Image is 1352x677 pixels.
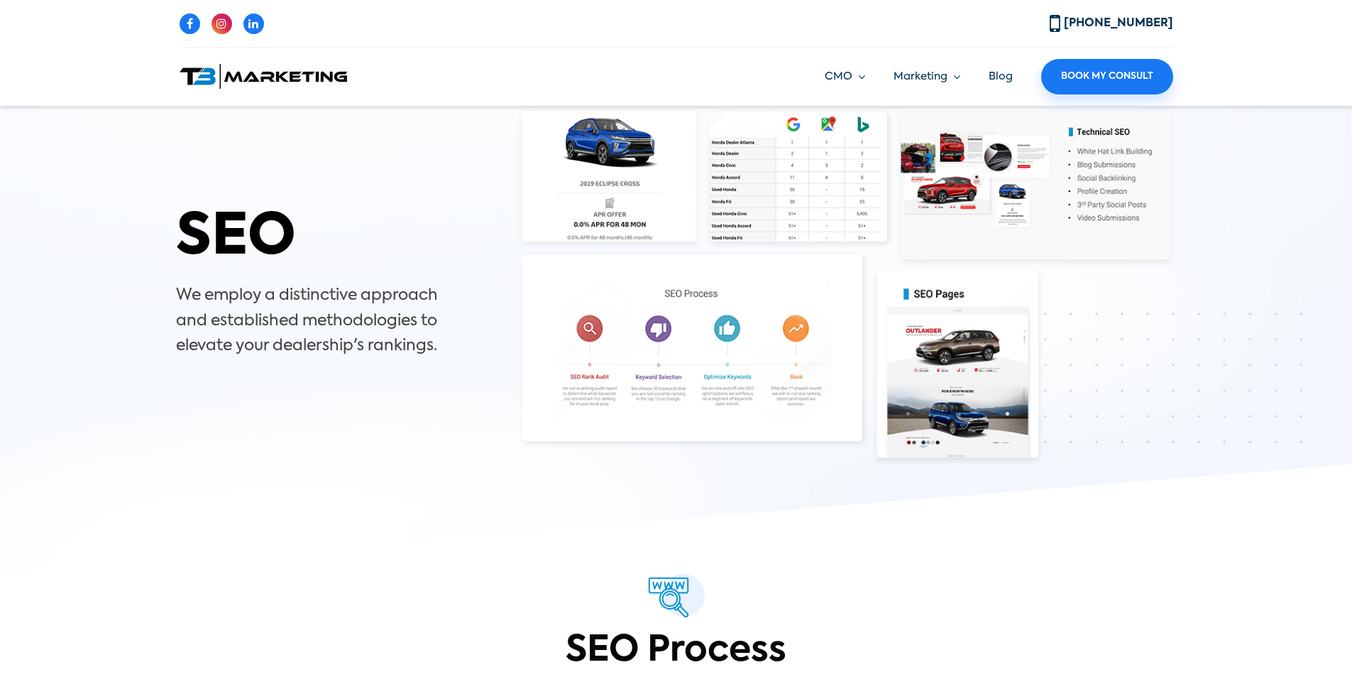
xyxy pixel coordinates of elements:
[989,71,1013,82] a: Blog
[176,283,460,359] p: We employ a distinctive approach and established methodologies to elevate your dealership's ranki...
[894,69,960,85] a: Marketing
[180,64,347,89] img: T3 Marketing
[1041,59,1173,94] a: Book My Consult
[163,629,1189,672] h1: SEO Process
[176,204,495,272] h1: SEO
[1050,18,1173,29] a: [PHONE_NUMBER]
[825,69,865,85] a: CMO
